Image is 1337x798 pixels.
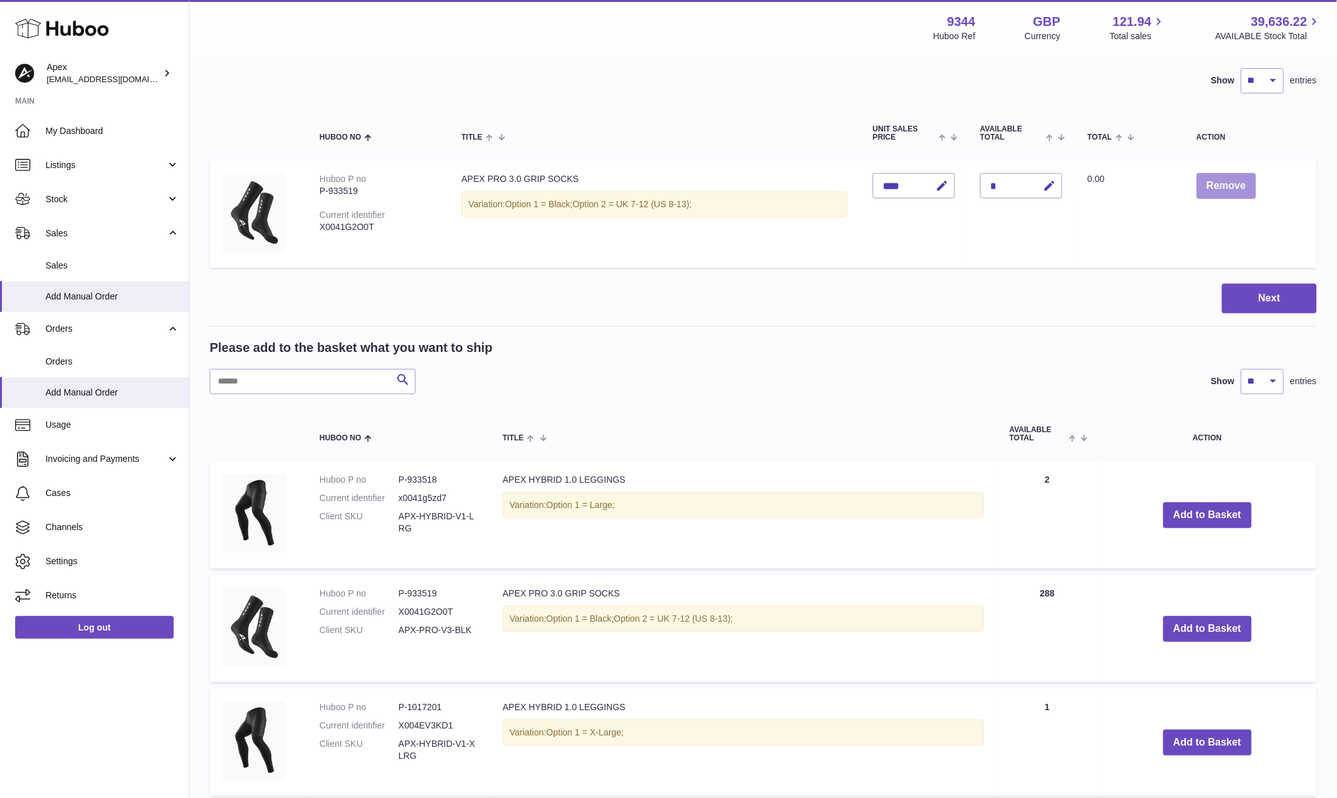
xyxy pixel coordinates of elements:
[1163,730,1252,756] button: Add to Basket
[47,61,160,85] div: Apex
[503,606,984,632] div: Variation:
[45,159,166,171] span: Listings
[320,221,436,233] div: X0041G2O0T
[1088,174,1105,184] span: 0.00
[320,738,399,762] dt: Client SKU
[1290,75,1317,87] span: entries
[933,30,976,42] div: Huboo Ref
[320,701,399,713] dt: Huboo P no
[320,210,385,220] div: Current identifier
[320,720,399,732] dt: Current identifier
[462,133,483,142] span: Title
[1009,426,1065,442] span: AVAILABLE Total
[503,434,524,442] span: Title
[320,434,361,442] span: Huboo no
[47,74,186,84] span: [EMAIL_ADDRESS][DOMAIN_NAME]
[45,291,179,303] span: Add Manual Order
[1163,502,1252,528] button: Add to Basket
[1215,30,1322,42] span: AVAILABLE Stock Total
[45,453,166,465] span: Invoicing and Payments
[1033,13,1060,30] strong: GBP
[399,511,477,535] dd: APX-HYBRID-V1-LRG
[873,125,935,142] span: Unit Sales Price
[997,689,1098,796] td: 1
[45,487,179,499] span: Cases
[1197,173,1256,199] button: Remove
[399,474,477,486] dd: P-933518
[1110,13,1166,42] a: 121.94 Total sales
[462,191,848,217] div: Variation:
[1197,133,1304,142] div: Action
[1025,30,1061,42] div: Currency
[490,689,997,796] td: APEX HYBRID 1.0 LEGGINGS
[222,701,285,780] img: APEX HYBRID 1.0 LEGGINGS
[997,461,1098,569] td: 2
[45,521,179,533] span: Channels
[573,199,692,209] span: Option 2 = UK 7-12 (US 8-13);
[1215,13,1322,42] a: 39,636.22 AVAILABLE Stock Total
[1290,375,1317,387] span: entries
[546,727,624,737] span: Option 1 = X-Large;
[320,492,399,504] dt: Current identifier
[1113,13,1151,30] span: 121.94
[45,323,166,335] span: Orders
[399,492,477,504] dd: x0041g5zd7
[320,474,399,486] dt: Huboo P no
[15,64,34,83] img: hello@apexsox.com
[1211,375,1235,387] label: Show
[320,185,436,197] div: P-933519
[997,575,1098,682] td: 288
[45,260,179,272] span: Sales
[45,193,166,205] span: Stock
[45,125,179,137] span: My Dashboard
[1088,133,1112,142] span: Total
[45,227,166,239] span: Sales
[399,588,477,600] dd: P-933519
[1163,616,1252,642] button: Add to Basket
[45,419,179,431] span: Usage
[45,387,179,399] span: Add Manual Order
[399,701,477,713] dd: P-1017201
[45,356,179,368] span: Orders
[546,500,615,510] span: Option 1 = Large;
[1251,13,1307,30] span: 39,636.22
[45,555,179,567] span: Settings
[222,173,285,252] img: APEX PRO 3.0 GRIP SOCKS
[320,624,399,636] dt: Client SKU
[320,511,399,535] dt: Client SKU
[1098,413,1317,455] th: Action
[490,575,997,682] td: APEX PRO 3.0 GRIP SOCKS
[15,616,174,639] a: Log out
[320,588,399,600] dt: Huboo P no
[490,461,997,569] td: APEX HYBRID 1.0 LEGGINGS
[980,125,1043,142] span: AVAILABLE Total
[45,589,179,602] span: Returns
[210,339,493,356] h2: Please add to the basket what you want to ship
[1222,284,1317,313] button: Next
[399,738,477,762] dd: APX-HYBRID-V1-XLRG
[399,624,477,636] dd: APX-PRO-V3-BLK
[503,720,984,746] div: Variation:
[399,720,477,732] dd: X004EV3KD1
[1110,30,1166,42] span: Total sales
[222,474,285,553] img: APEX HYBRID 1.0 LEGGINGS
[449,160,860,268] td: APEX PRO 3.0 GRIP SOCKS
[399,606,477,618] dd: X0041G2O0T
[505,199,573,209] span: Option 1 = Black;
[947,13,976,30] strong: 9344
[222,588,285,667] img: APEX PRO 3.0 GRIP SOCKS
[614,614,733,624] span: Option 2 = UK 7-12 (US 8-13);
[320,174,366,184] div: Huboo P no
[546,614,614,624] span: Option 1 = Black;
[503,492,984,518] div: Variation:
[320,606,399,618] dt: Current identifier
[1211,75,1235,87] label: Show
[320,133,361,142] span: Huboo no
